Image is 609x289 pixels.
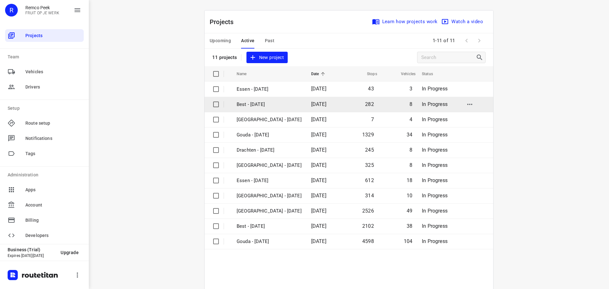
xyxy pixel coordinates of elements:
span: 38 [407,223,412,229]
div: Search [476,54,485,61]
span: 4 [409,116,412,122]
span: 18 [407,177,412,183]
p: Administration [8,172,84,178]
div: R [5,4,18,16]
span: 7 [371,116,374,122]
button: New project [246,52,288,63]
span: 1329 [362,132,374,138]
span: Drivers [25,84,81,90]
div: Billing [5,214,84,227]
span: 2526 [362,208,374,214]
span: 612 [365,177,374,183]
p: Remco Peek [25,5,59,10]
span: [DATE] [311,177,326,183]
p: Setup [8,105,84,112]
div: Vehicles [5,65,84,78]
span: In Progress [422,86,448,92]
p: Projects [210,17,239,27]
span: Previous Page [460,34,473,47]
span: In Progress [422,147,448,153]
span: [DATE] [311,116,326,122]
span: In Progress [422,132,448,138]
span: Next Page [473,34,486,47]
div: Developers [5,229,84,242]
span: 8 [409,162,412,168]
span: [DATE] [311,86,326,92]
span: Developers [25,232,81,239]
div: Tags [5,147,84,160]
span: [DATE] [311,101,326,107]
p: Team [8,54,84,60]
span: 10 [407,193,412,199]
button: Upgrade [56,247,84,258]
input: Search projects [421,53,476,62]
span: 245 [365,147,374,153]
span: Billing [25,217,81,224]
p: Essen - [DATE] [237,86,302,93]
span: 43 [368,86,374,92]
div: Route setup [5,117,84,129]
span: Active [241,37,254,45]
span: Vehicles [25,69,81,75]
p: Best - Monday [237,223,302,230]
span: In Progress [422,193,448,199]
p: Drachten - Tuesday [237,147,302,154]
p: Zwolle - Monday [237,207,302,215]
span: [DATE] [311,193,326,199]
div: Notifications [5,132,84,145]
span: 2102 [362,223,374,229]
span: 49 [407,208,412,214]
span: Notifications [25,135,81,142]
span: Status [422,70,441,78]
p: 11 projects [212,55,237,60]
span: Date [311,70,327,78]
span: [DATE] [311,132,326,138]
span: [DATE] [311,223,326,229]
span: 282 [365,101,374,107]
p: Zwolle - Tuesday [237,162,302,169]
span: Stops [359,70,377,78]
span: Name [237,70,255,78]
div: Drivers [5,81,84,93]
span: Past [265,37,275,45]
span: Tags [25,150,81,157]
p: Expires [DATE][DATE] [8,253,56,258]
span: Projects [25,32,81,39]
span: Vehicles [393,70,416,78]
span: 34 [407,132,412,138]
span: 8 [409,147,412,153]
span: 314 [365,193,374,199]
span: In Progress [422,238,448,244]
span: Upcoming [210,37,231,45]
p: FRUIT OP JE WERK [25,11,59,15]
span: In Progress [422,101,448,107]
div: Projects [5,29,84,42]
p: Antwerpen - Monday [237,192,302,200]
p: [GEOGRAPHIC_DATA] - [DATE] [237,116,302,123]
span: In Progress [422,223,448,229]
span: Route setup [25,120,81,127]
div: Account [5,199,84,211]
span: In Progress [422,177,448,183]
p: Gouda - [DATE] [237,131,302,139]
span: [DATE] [311,162,326,168]
span: [DATE] [311,147,326,153]
span: 104 [404,238,413,244]
span: 3 [409,86,412,92]
span: [DATE] [311,238,326,244]
span: In Progress [422,208,448,214]
span: 325 [365,162,374,168]
span: 4598 [362,238,374,244]
span: [DATE] [311,208,326,214]
span: In Progress [422,116,448,122]
p: Business (Trial) [8,247,56,252]
span: 1-11 of 11 [430,34,458,48]
p: Gouda - Monday [237,238,302,245]
div: Apps [5,183,84,196]
p: Best - [DATE] [237,101,302,108]
span: Upgrade [61,250,79,255]
span: New project [250,54,284,62]
span: 8 [409,101,412,107]
span: Account [25,202,81,208]
span: Apps [25,187,81,193]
